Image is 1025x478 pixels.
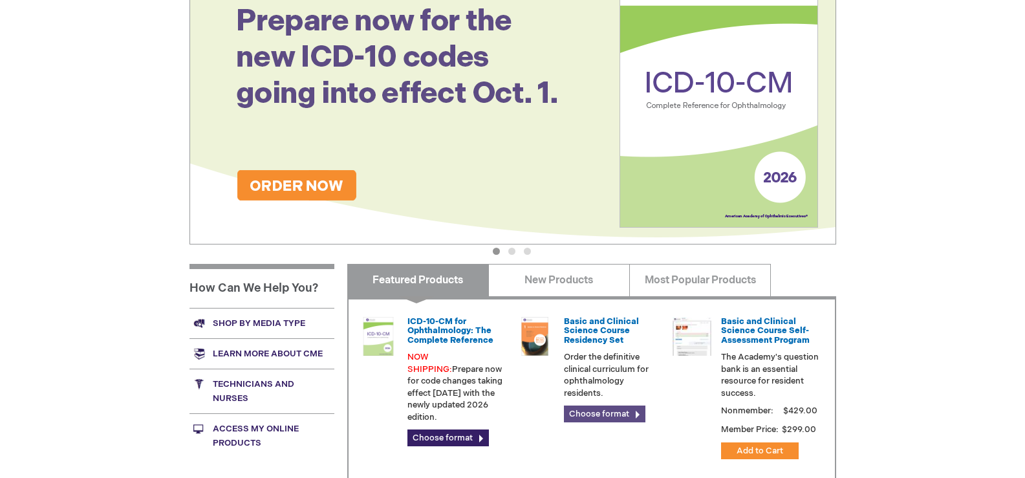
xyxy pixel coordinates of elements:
a: Basic and Clinical Science Course Self-Assessment Program [721,316,810,345]
img: 02850963u_47.png [515,317,554,356]
p: Prepare now for code changes taking effect [DATE] with the newly updated 2026 edition. [407,351,506,423]
img: bcscself_20.jpg [673,317,711,356]
h1: How Can We Help You? [189,264,334,308]
p: The Academy's question bank is an essential resource for resident success. [721,351,819,399]
button: 2 of 3 [508,248,515,255]
button: 3 of 3 [524,248,531,255]
button: Add to Cart [721,442,799,459]
font: NOW SHIPPING: [407,352,452,375]
p: Order the definitive clinical curriculum for ophthalmology residents. [564,351,662,399]
a: Learn more about CME [189,338,334,369]
a: New Products [488,264,630,296]
a: Basic and Clinical Science Course Residency Set [564,316,639,345]
span: $299.00 [781,424,818,435]
img: 0120008u_42.png [359,317,398,356]
span: Add to Cart [737,446,783,456]
strong: Nonmember: [721,403,773,419]
a: Access My Online Products [189,413,334,458]
a: Choose format [564,406,645,422]
a: Featured Products [347,264,489,296]
a: ICD-10-CM for Ophthalmology: The Complete Reference [407,316,493,345]
span: $429.00 [781,406,819,416]
a: Shop by media type [189,308,334,338]
button: 1 of 3 [493,248,500,255]
strong: Member Price: [721,424,779,435]
a: Technicians and nurses [189,369,334,413]
a: Most Popular Products [629,264,771,296]
a: Choose format [407,429,489,446]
